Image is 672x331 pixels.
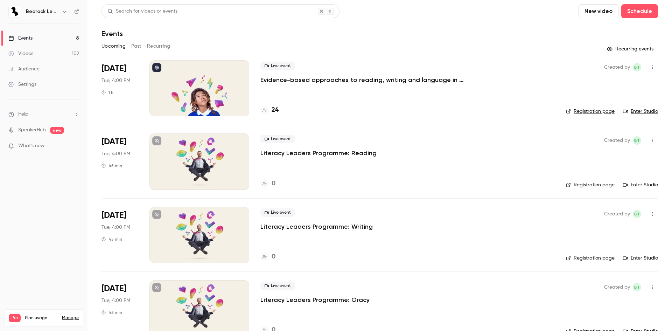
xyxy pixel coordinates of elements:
a: Registration page [566,181,615,188]
h4: 0 [272,179,275,188]
h1: Events [101,29,123,38]
a: SpeakerHub [18,126,46,134]
div: Oct 7 Tue, 4:00 PM (Europe/London) [101,60,138,116]
span: Live event [260,62,295,70]
span: BT [634,136,640,145]
span: Tue, 4:00 PM [101,77,130,84]
a: Manage [62,315,79,321]
a: Registration page [566,108,615,115]
a: Literacy Leaders Programme: Oracy [260,296,370,304]
div: Nov 11 Tue, 4:00 PM (Europe/London) [101,207,138,263]
button: Upcoming [101,41,126,52]
div: Nov 4 Tue, 4:00 PM (Europe/London) [101,133,138,189]
button: Recurring events [604,43,658,55]
a: Enter Studio [623,181,658,188]
button: Recurring [147,41,170,52]
div: 45 min [101,310,122,315]
li: help-dropdown-opener [8,111,79,118]
div: 1 h [101,90,113,95]
iframe: Noticeable Trigger [71,143,79,149]
button: Schedule [621,4,658,18]
span: [DATE] [101,210,126,221]
span: Ben Triggs [633,63,641,71]
span: Created by [604,210,630,218]
div: 45 min [101,236,122,242]
button: Past [131,41,141,52]
span: Created by [604,136,630,145]
span: What's new [18,142,44,150]
span: Live event [260,135,295,143]
span: BT [634,283,640,291]
a: Evidence-based approaches to reading, writing and language in 2025/26 [260,76,470,84]
div: Search for videos or events [107,8,177,15]
a: 0 [260,252,275,262]
span: new [50,127,64,134]
span: Pro [9,314,21,322]
div: Events [8,35,33,42]
span: Tue, 4:00 PM [101,150,130,157]
h6: Bedrock Learning [26,8,59,15]
a: Registration page [566,255,615,262]
button: New video [579,4,618,18]
span: Tue, 4:00 PM [101,224,130,231]
span: [DATE] [101,283,126,294]
span: Ben Triggs [633,283,641,291]
span: [DATE] [101,63,126,74]
div: Videos [8,50,33,57]
span: Created by [604,283,630,291]
a: Literacy Leaders Programme: Writing [260,222,373,231]
span: Ben Triggs [633,210,641,218]
h4: 0 [272,252,275,262]
h4: 24 [272,105,279,115]
span: Ben Triggs [633,136,641,145]
img: Bedrock Learning [9,6,20,17]
a: 24 [260,105,279,115]
div: Audience [8,65,40,73]
a: Enter Studio [623,255,658,262]
a: Enter Studio [623,108,658,115]
span: Tue, 4:00 PM [101,297,130,304]
span: Help [18,111,28,118]
div: 45 min [101,163,122,168]
span: Live event [260,208,295,217]
a: 0 [260,179,275,188]
span: Created by [604,63,630,71]
span: BT [634,210,640,218]
span: BT [634,63,640,71]
span: [DATE] [101,136,126,147]
span: Live event [260,282,295,290]
span: Plan usage [25,315,58,321]
div: Settings [8,81,36,88]
a: Literacy Leaders Programme: Reading [260,149,377,157]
